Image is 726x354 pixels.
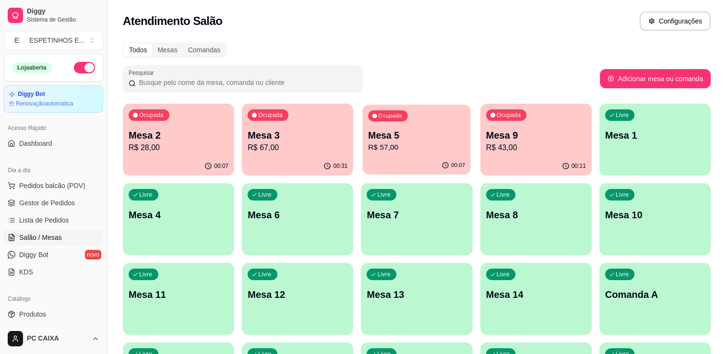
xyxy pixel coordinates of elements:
p: Mesa 5 [369,129,465,142]
p: Mesa 8 [486,208,586,222]
p: 00:31 [333,162,347,170]
p: 00:11 [571,162,586,170]
p: R$ 43,00 [486,142,586,153]
p: R$ 67,00 [248,142,347,153]
button: LivreMesa 8 [480,183,592,255]
p: Mesa 3 [248,129,347,142]
p: Mesa 2 [129,129,228,142]
span: Pedidos balcão (PDV) [19,181,85,190]
a: Diggy BotRenovaçãoautomática [4,85,103,113]
p: Mesa 7 [367,208,466,222]
p: Livre [616,191,629,199]
button: Select a team [4,31,103,50]
div: Mesas [152,43,182,57]
p: Livre [497,191,510,199]
button: LivreMesa 11 [123,263,234,335]
div: Comandas [183,43,226,57]
span: PC CAIXA [27,334,88,343]
p: 00:07 [214,162,228,170]
a: Produtos [4,307,103,322]
a: Diggy Botnovo [4,247,103,262]
span: Salão / Mesas [19,233,62,242]
span: Produtos [19,309,46,319]
a: DiggySistema de Gestão [4,4,103,27]
p: Comanda A [605,288,705,301]
button: LivreMesa 6 [242,183,353,255]
a: KDS [4,264,103,280]
span: KDS [19,267,33,277]
p: Livre [377,271,391,278]
p: Livre [616,111,629,119]
p: R$ 28,00 [129,142,228,153]
span: Diggy [27,7,99,16]
button: LivreMesa 14 [480,263,592,335]
button: LivreMesa 12 [242,263,353,335]
p: Mesa 14 [486,288,586,301]
p: Mesa 4 [129,208,228,222]
p: Livre [258,191,272,199]
a: Dashboard [4,136,103,151]
p: Ocupada [497,111,521,119]
p: Mesa 13 [367,288,466,301]
button: LivreMesa 10 [599,183,711,255]
div: Loja aberta [12,62,52,73]
button: PC CAIXA [4,327,103,350]
a: Salão / Mesas [4,230,103,245]
span: Sistema de Gestão [27,16,99,24]
button: Configurações [640,12,711,31]
button: LivreMesa 13 [361,263,472,335]
p: Livre [258,271,272,278]
a: Lista de Pedidos [4,212,103,228]
p: R$ 57,00 [369,142,465,153]
p: Mesa 10 [605,208,705,222]
p: Livre [616,271,629,278]
p: Livre [139,191,153,199]
article: Renovação automática [16,100,73,107]
button: OcupadaMesa 3R$ 67,0000:31 [242,104,353,176]
button: LivreComanda A [599,263,711,335]
p: Livre [497,271,510,278]
button: OcupadaMesa 5R$ 57,0000:07 [363,105,471,175]
p: Mesa 1 [605,129,705,142]
button: OcupadaMesa 2R$ 28,0000:07 [123,104,234,176]
span: Dashboard [19,139,52,148]
p: Ocupada [258,111,283,119]
div: Dia a dia [4,163,103,178]
input: Pesquisar [136,78,357,87]
h2: Atendimento Salão [123,13,222,29]
p: Mesa 9 [486,129,586,142]
span: Lista de Pedidos [19,215,69,225]
p: Mesa 6 [248,208,347,222]
a: Gestor de Pedidos [4,195,103,211]
p: Livre [139,271,153,278]
span: E [12,35,22,45]
button: Adicionar mesa ou comanda [600,69,711,88]
p: Ocupada [139,111,164,119]
div: Catálogo [4,291,103,307]
span: Diggy Bot [19,250,48,260]
div: Acesso Rápido [4,120,103,136]
button: OcupadaMesa 9R$ 43,0000:11 [480,104,592,176]
button: LivreMesa 7 [361,183,472,255]
span: Gestor de Pedidos [19,198,75,208]
button: Pedidos balcão (PDV) [4,178,103,193]
button: Alterar Status [74,62,95,73]
div: Todos [124,43,152,57]
button: LivreMesa 1 [599,104,711,176]
p: Ocupada [379,112,402,120]
div: ESPETINHOS E ... [29,35,84,45]
label: Pesquisar [129,69,157,77]
p: Livre [377,191,391,199]
p: Mesa 11 [129,288,228,301]
button: LivreMesa 4 [123,183,234,255]
article: Diggy Bot [18,91,45,98]
p: Mesa 12 [248,288,347,301]
p: 00:07 [451,162,465,169]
